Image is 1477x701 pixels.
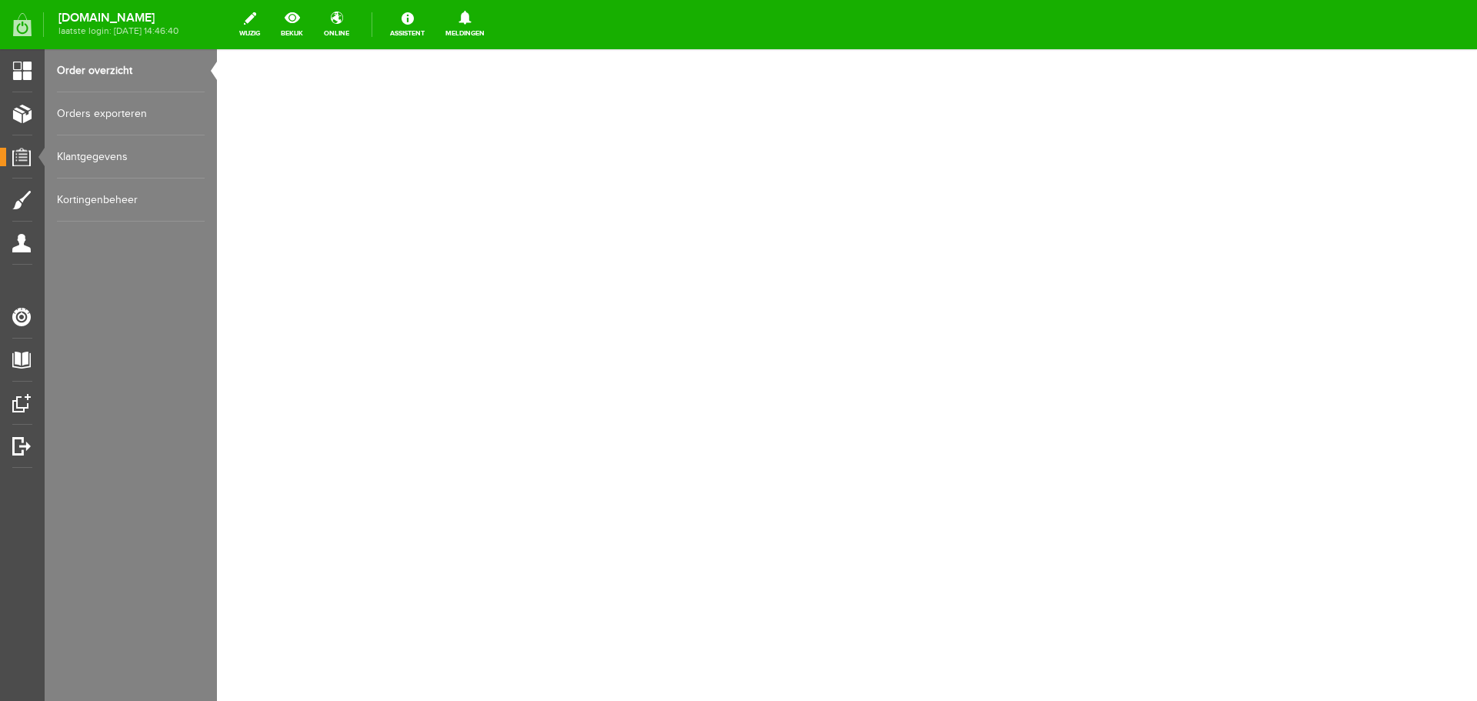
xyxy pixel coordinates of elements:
a: online [315,8,358,42]
strong: [DOMAIN_NAME] [58,14,178,22]
a: bekijk [272,8,312,42]
a: wijzig [230,8,269,42]
a: Kortingenbeheer [57,179,205,222]
a: Meldingen [436,8,494,42]
a: Klantgegevens [57,135,205,179]
span: laatste login: [DATE] 14:46:40 [58,27,178,35]
a: Orders exporteren [57,92,205,135]
a: Assistent [381,8,434,42]
a: Order overzicht [57,49,205,92]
